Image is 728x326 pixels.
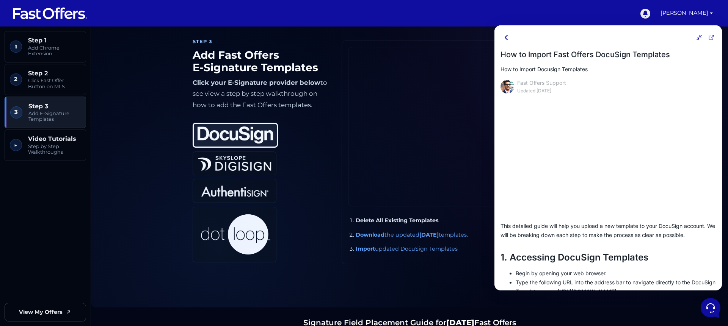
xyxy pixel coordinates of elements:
[356,245,375,252] strong: Import
[28,103,81,110] span: Step 3
[10,73,22,86] span: 2
[5,129,86,161] a: ▶︎ Video Tutorials Step by Step Walkthroughs
[193,77,329,111] p: to see view a step by step walkthrough on how to add the Fast Offers templates.
[197,182,273,200] img: Authentisign
[198,126,273,144] img: DocuSign
[699,296,722,319] iframe: Customerly Messenger Launcher
[63,263,122,269] a: [URL][DOMAIN_NAME]
[28,111,81,122] span: Add E-Signature Templates
[356,231,384,238] strong: Download
[28,45,81,57] span: Add Chrome Extension
[193,38,329,45] div: Step 3
[5,64,86,95] a: 2 Step 2 Click Fast Offer Button on MLS
[28,78,81,89] span: Click Fast Offer Button on MLS
[494,25,722,290] iframe: Customerly Messenger
[28,135,81,142] span: Video Tutorials
[419,231,439,238] strong: [DATE]
[21,253,221,271] p: Type the following URL into the address bar to navigate directly to the DocuSign Templates page:
[10,106,22,119] span: 3
[19,308,63,317] span: View My Offers
[5,303,86,321] a: View My Offers
[193,79,320,86] strong: Click your E-Signature provider below
[5,97,86,128] a: 3 Step 3 Add E-Signature Templates
[28,144,81,155] span: Step by Step Walkthroughs
[197,154,273,172] img: DigiSign
[193,49,329,74] h1: Add Fast Offers E‑Signature Templates
[10,139,22,151] span: ▶︎
[356,245,458,252] a: Importupdated DocuSign Templates
[356,217,439,224] strong: Delete All Existing Templates
[28,37,81,44] span: Step 1
[28,70,81,77] span: Step 2
[356,231,468,238] a: Downloadthe updated[DATE]templates.
[197,210,273,259] img: Dotloop
[5,31,86,62] a: 1 Step 1 Add Chrome Extension
[10,41,22,53] span: 1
